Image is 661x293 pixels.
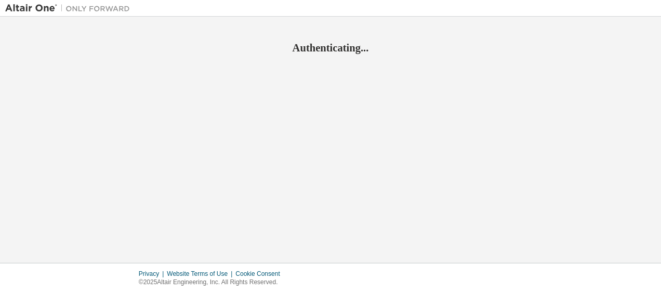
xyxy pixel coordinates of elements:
img: Altair One [5,3,135,14]
h2: Authenticating... [5,41,656,55]
div: Cookie Consent [235,270,286,278]
p: © 2025 Altair Engineering, Inc. All Rights Reserved. [139,278,286,287]
div: Privacy [139,270,167,278]
div: Website Terms of Use [167,270,235,278]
